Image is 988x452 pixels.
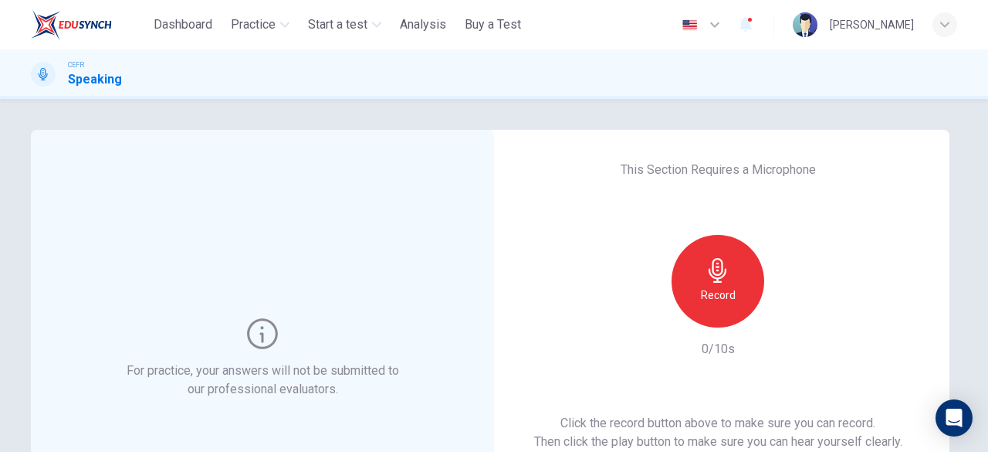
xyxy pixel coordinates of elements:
[308,15,367,34] span: Start a test
[701,286,736,304] h6: Record
[147,11,218,39] button: Dashboard
[936,399,973,437] div: Open Intercom Messenger
[534,414,902,451] h6: Click the record button above to make sure you can record. Then click the play button to make sur...
[225,11,296,39] button: Practice
[123,362,402,399] h6: For practice, your answers will not be submitted to our professional evaluators.
[231,15,276,34] span: Practice
[154,15,212,34] span: Dashboard
[31,9,147,40] a: ELTC logo
[672,235,764,328] button: Record
[400,15,446,34] span: Analysis
[830,15,914,34] div: [PERSON_NAME]
[621,161,816,179] h6: This Section Requires a Microphone
[302,11,387,39] button: Start a test
[31,9,112,40] img: ELTC logo
[702,340,735,359] h6: 0/10s
[394,11,452,39] button: Analysis
[465,15,521,34] span: Buy a Test
[793,12,817,37] img: Profile picture
[68,70,122,89] h1: Speaking
[680,19,699,31] img: en
[458,11,527,39] button: Buy a Test
[68,59,84,70] span: CEFR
